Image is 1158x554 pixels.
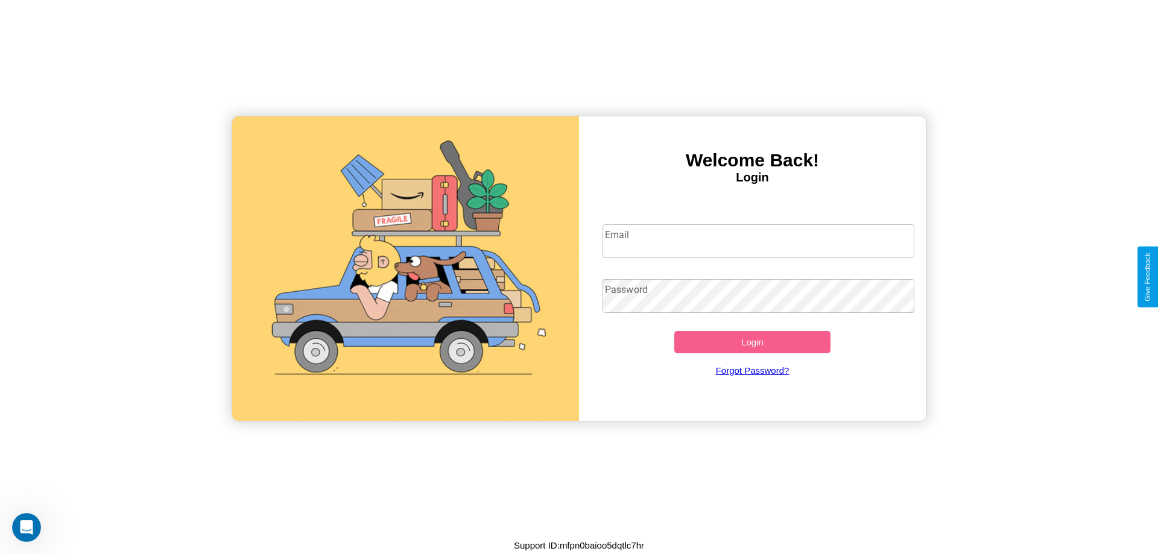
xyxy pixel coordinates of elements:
div: Give Feedback [1144,253,1152,301]
img: gif [232,116,579,421]
button: Login [674,331,831,353]
p: Support ID: mfpn0baioo5dqtlc7hr [514,537,644,553]
iframe: Intercom live chat [12,513,41,542]
a: Forgot Password? [596,353,909,388]
h4: Login [579,171,926,184]
h3: Welcome Back! [579,150,926,171]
